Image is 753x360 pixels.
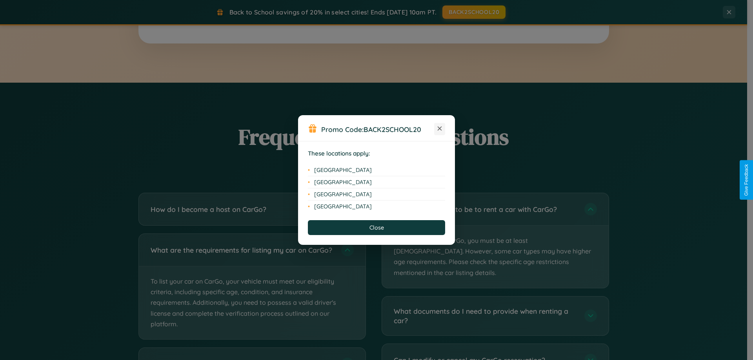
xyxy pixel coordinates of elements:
li: [GEOGRAPHIC_DATA] [308,176,445,188]
li: [GEOGRAPHIC_DATA] [308,201,445,212]
h3: Promo Code: [321,125,434,134]
div: Give Feedback [744,164,749,196]
strong: These locations apply: [308,150,370,157]
b: BACK2SCHOOL20 [364,125,421,134]
li: [GEOGRAPHIC_DATA] [308,188,445,201]
button: Close [308,220,445,235]
li: [GEOGRAPHIC_DATA] [308,164,445,176]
